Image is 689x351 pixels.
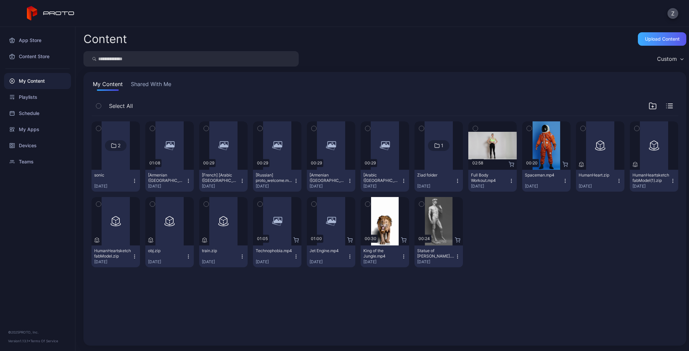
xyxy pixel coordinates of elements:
button: [French] [Arabic ([GEOGRAPHIC_DATA])] proto_welcome.mp4[DATE] [199,170,248,192]
a: Content Store [4,48,71,65]
div: obj.zip [148,248,185,253]
button: [Russian] proto_welcome.mp4[DATE] [253,170,301,192]
div: Ziad folder [417,172,454,178]
button: Custom [654,51,686,67]
a: Devices [4,138,71,154]
div: 2 [118,143,120,149]
div: sonic [94,172,131,178]
div: Content [83,33,127,45]
button: Ziad folder[DATE] [414,170,463,192]
div: [DATE] [310,184,347,189]
button: My Content [92,80,124,91]
div: [DATE] [417,184,455,189]
div: Full Body Workout.mp4 [471,172,508,183]
div: 1 [441,143,443,149]
div: King of the Jungle.mp4 [363,248,400,259]
div: Jet Engine.mp4 [310,248,347,253]
div: [DATE] [363,184,401,189]
div: HumanHeartsketchfabModel.zip [94,248,131,259]
div: [DATE] [310,259,347,265]
button: HumanHeart.zip[DATE] [576,170,624,192]
div: [DATE] [148,259,186,265]
div: [French] [Arabic (Lebanon)] proto_welcome.mp4 [202,172,239,183]
button: train.zip[DATE] [199,245,248,267]
div: Statue of David.mp4 [417,248,454,259]
div: Upload Content [645,36,680,42]
div: [Armenian (Armenia)] proto_welcome.mp4 [310,172,347,183]
button: Z [667,8,678,19]
div: [DATE] [579,184,616,189]
button: King of the Jungle.mp4[DATE] [361,245,409,267]
div: [DATE] [632,184,670,189]
div: [Armenian (Armenia)] Sonic3-2160x3840-v8.mp4 [148,172,185,183]
button: [Armenian ([GEOGRAPHIC_DATA])] proto_welcome.mp4[DATE] [307,170,355,192]
a: My Apps [4,121,71,138]
div: Technophobia.mp4 [256,248,293,253]
button: Shared With Me [130,80,173,91]
div: train.zip [202,248,239,253]
div: © 2025 PROTO, Inc. [8,329,67,335]
button: HumanHeartsketchfabModel.zip[DATE] [92,245,140,267]
div: Custom [657,55,677,62]
button: Technophobia.mp4[DATE] [253,245,301,267]
a: My Content [4,73,71,89]
button: HumanHeartsketchfabModel(1).zip[DATE] [630,170,678,192]
div: [DATE] [525,184,563,189]
button: Jet Engine.mp4[DATE] [307,245,355,267]
button: Statue of [PERSON_NAME].mp4[DATE] [414,245,463,267]
button: Full Body Workout.mp4[DATE] [468,170,517,192]
div: [DATE] [202,259,240,265]
a: Schedule [4,105,71,121]
div: [DATE] [202,184,240,189]
button: [Armenian ([GEOGRAPHIC_DATA])] Sonic3-2160x3840-v8.mp4[DATE] [145,170,194,192]
button: obj.zip[DATE] [145,245,194,267]
div: [Arabic (Lebanon)] proto_welcome.mp4 [363,172,400,183]
a: Terms Of Service [30,339,58,343]
div: HumanHeartsketchfabModel(1).zip [632,172,669,183]
div: [DATE] [256,259,293,265]
button: sonic[DATE] [92,170,140,192]
span: Select All [109,102,133,110]
div: [DATE] [471,184,509,189]
a: Teams [4,154,71,170]
button: [Arabic ([GEOGRAPHIC_DATA])] proto_welcome.mp4[DATE] [361,170,409,192]
button: Upload Content [638,32,686,46]
div: [DATE] [256,184,293,189]
div: HumanHeart.zip [579,172,616,178]
div: [DATE] [417,259,455,265]
div: Spaceman.mp4 [525,172,562,178]
div: [DATE] [94,184,132,189]
div: [DATE] [94,259,132,265]
div: [DATE] [363,259,401,265]
button: Spaceman.mp4[DATE] [522,170,571,192]
span: Version 1.13.1 • [8,339,30,343]
a: App Store [4,32,71,48]
div: [Russian] proto_welcome.mp4 [256,172,293,183]
div: [DATE] [148,184,186,189]
a: Playlists [4,89,71,105]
